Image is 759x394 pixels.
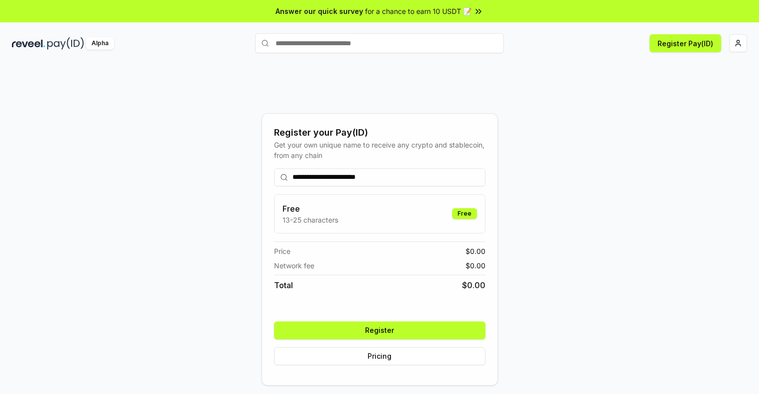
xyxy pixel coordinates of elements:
[274,321,485,339] button: Register
[276,6,363,16] span: Answer our quick survey
[466,260,485,271] span: $ 0.00
[12,37,45,50] img: reveel_dark
[274,279,293,291] span: Total
[283,215,338,225] p: 13-25 characters
[274,246,290,256] span: Price
[452,208,477,219] div: Free
[274,260,314,271] span: Network fee
[365,6,472,16] span: for a chance to earn 10 USDT 📝
[462,279,485,291] span: $ 0.00
[274,140,485,160] div: Get your own unique name to receive any crypto and stablecoin, from any chain
[274,347,485,365] button: Pricing
[466,246,485,256] span: $ 0.00
[283,203,338,215] h3: Free
[47,37,84,50] img: pay_id
[274,126,485,140] div: Register your Pay(ID)
[650,34,721,52] button: Register Pay(ID)
[86,37,114,50] div: Alpha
